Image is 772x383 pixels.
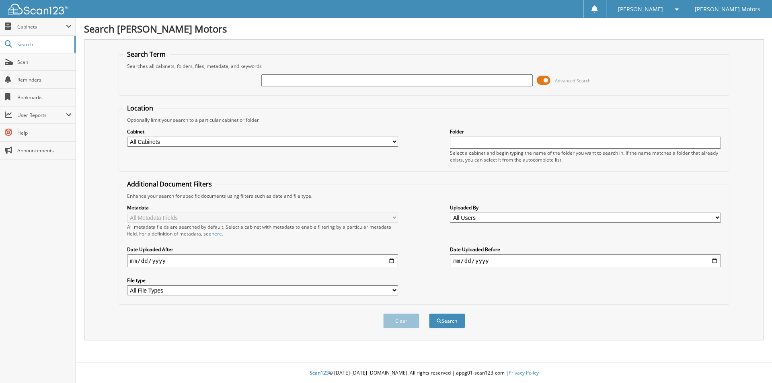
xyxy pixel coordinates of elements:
[123,50,170,59] legend: Search Term
[123,193,725,199] div: Enhance your search for specific documents using filters such as date and file type.
[127,204,398,211] label: Metadata
[450,254,721,267] input: end
[509,369,539,376] a: Privacy Policy
[76,363,772,383] div: © [DATE]-[DATE] [DOMAIN_NAME]. All rights reserved | appg01-scan123-com |
[17,112,66,119] span: User Reports
[618,7,663,12] span: [PERSON_NAME]
[127,254,398,267] input: start
[17,23,66,30] span: Cabinets
[450,150,721,163] div: Select a cabinet and begin typing the name of the folder you want to search in. If the name match...
[123,117,725,123] div: Optionally limit your search to a particular cabinet or folder
[555,78,591,84] span: Advanced Search
[732,344,772,383] iframe: Chat Widget
[127,128,398,135] label: Cabinet
[17,76,72,83] span: Reminders
[383,313,419,328] button: Clear
[429,313,465,328] button: Search
[17,59,72,66] span: Scan
[695,7,760,12] span: [PERSON_NAME] Motors
[127,277,398,284] label: File type
[450,246,721,253] label: Date Uploaded Before
[8,4,68,14] img: scan123-logo-white.svg
[123,63,725,70] div: Searches all cabinets, folders, files, metadata, and keywords
[450,204,721,211] label: Uploaded By
[17,94,72,101] span: Bookmarks
[17,147,72,154] span: Announcements
[211,230,222,237] a: here
[123,104,157,113] legend: Location
[127,246,398,253] label: Date Uploaded After
[310,369,329,376] span: Scan123
[127,223,398,237] div: All metadata fields are searched by default. Select a cabinet with metadata to enable filtering b...
[450,128,721,135] label: Folder
[17,129,72,136] span: Help
[123,180,216,188] legend: Additional Document Filters
[17,41,70,48] span: Search
[84,22,764,35] h1: Search [PERSON_NAME] Motors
